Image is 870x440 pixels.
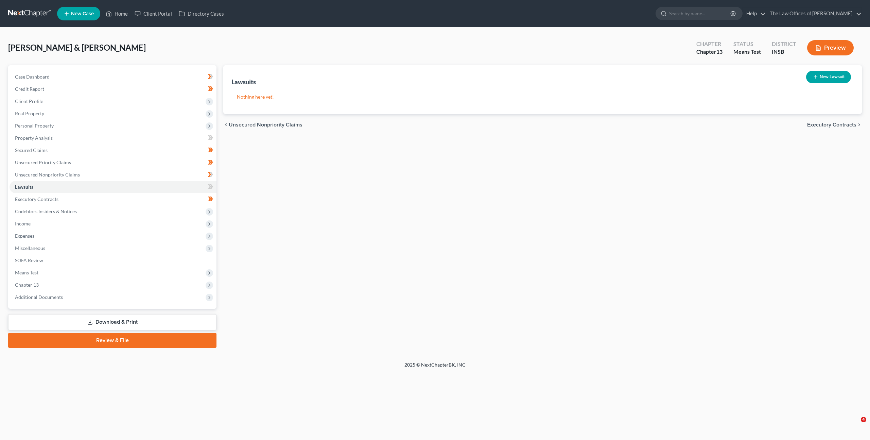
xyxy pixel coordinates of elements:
[733,48,761,56] div: Means Test
[15,147,48,153] span: Secured Claims
[15,111,44,116] span: Real Property
[15,159,71,165] span: Unsecured Priority Claims
[8,43,146,52] span: [PERSON_NAME] & [PERSON_NAME]
[71,11,94,16] span: New Case
[10,83,216,95] a: Credit Report
[229,122,302,128] span: Unsecured Nonpriority Claims
[15,294,63,300] span: Additional Documents
[15,233,34,239] span: Expenses
[772,48,796,56] div: INSB
[733,40,761,48] div: Status
[15,98,43,104] span: Client Profile
[237,94,848,100] p: Nothing here yet!
[807,122,862,128] button: Executory Contracts chevron_right
[8,314,216,330] a: Download & Print
[716,48,723,55] span: 13
[15,257,43,263] span: SOFA Review
[861,417,866,422] span: 4
[807,122,856,128] span: Executory Contracts
[10,254,216,267] a: SOFA Review
[772,40,796,48] div: District
[10,144,216,156] a: Secured Claims
[15,123,54,129] span: Personal Property
[743,7,766,20] a: Help
[807,40,854,55] button: Preview
[15,86,44,92] span: Credit Report
[10,156,216,169] a: Unsecured Priority Claims
[15,184,33,190] span: Lawsuits
[696,48,723,56] div: Chapter
[669,7,731,20] input: Search by name...
[223,122,302,128] button: chevron_left Unsecured Nonpriority Claims
[15,270,38,275] span: Means Test
[10,132,216,144] a: Property Analysis
[241,361,629,374] div: 2025 © NextChapterBK, INC
[15,208,77,214] span: Codebtors Insiders & Notices
[15,196,58,202] span: Executory Contracts
[231,78,256,86] div: Lawsuits
[15,74,50,80] span: Case Dashboard
[175,7,227,20] a: Directory Cases
[223,122,229,128] i: chevron_left
[766,7,862,20] a: The Law Offices of [PERSON_NAME]
[847,417,863,433] iframe: Intercom live chat
[131,7,175,20] a: Client Portal
[15,135,53,141] span: Property Analysis
[15,245,45,251] span: Miscellaneous
[15,282,39,288] span: Chapter 13
[10,181,216,193] a: Lawsuits
[102,7,131,20] a: Home
[806,71,851,83] button: New Lawsuit
[10,71,216,83] a: Case Dashboard
[696,40,723,48] div: Chapter
[856,122,862,128] i: chevron_right
[10,169,216,181] a: Unsecured Nonpriority Claims
[8,333,216,348] a: Review & File
[15,221,31,226] span: Income
[15,172,80,177] span: Unsecured Nonpriority Claims
[10,193,216,205] a: Executory Contracts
